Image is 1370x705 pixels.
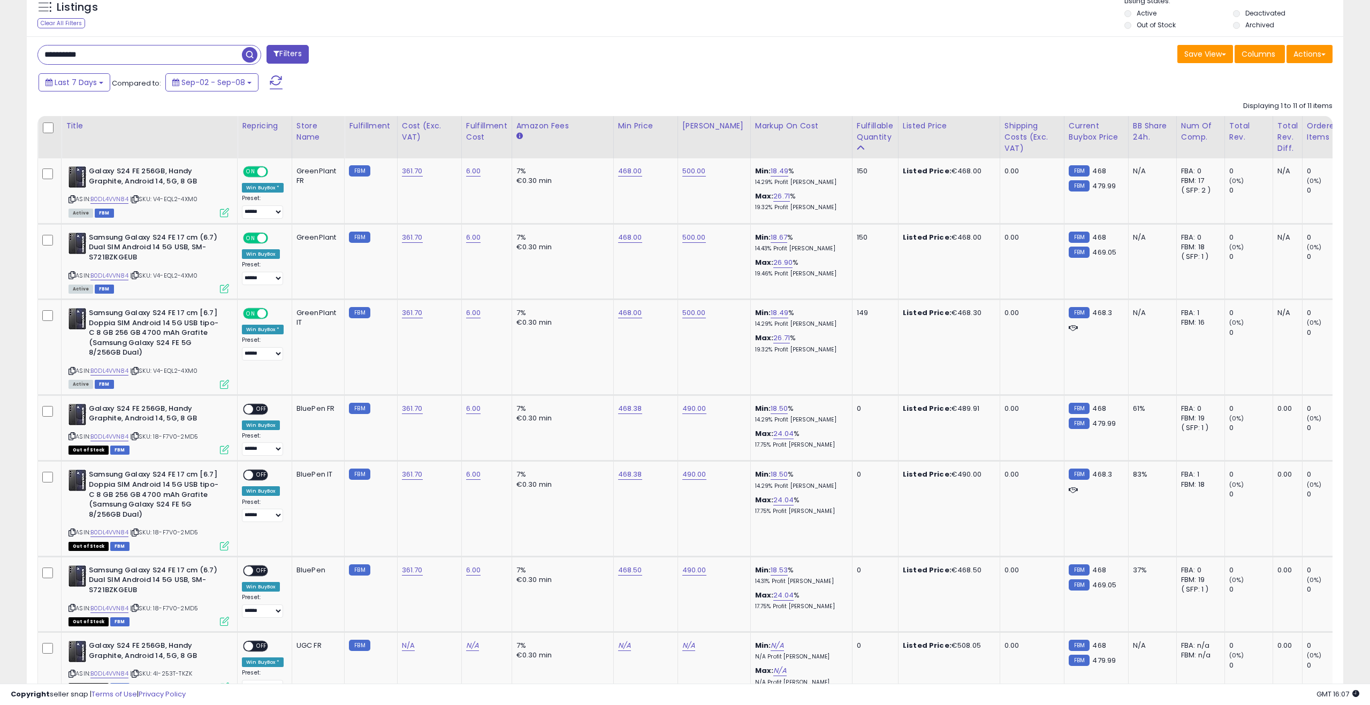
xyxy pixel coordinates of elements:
[1229,404,1273,413] div: 0
[755,258,844,278] div: %
[857,166,890,176] div: 150
[1229,318,1244,327] small: (0%)
[1004,166,1056,176] div: 0.00
[1287,45,1333,63] button: Actions
[1277,233,1294,242] div: N/A
[349,307,370,318] small: FBM
[1277,308,1294,318] div: N/A
[755,233,844,252] div: %
[857,404,890,413] div: 0
[1181,233,1216,242] div: FBA: 0
[296,308,337,327] div: GreenPlant IT
[267,233,284,242] span: OFF
[755,346,844,354] p: 19.32% Profit [PERSON_NAME]
[130,271,197,280] span: | SKU: V4-EQL2-4XM0
[89,166,219,189] b: Galaxy S24 FE 256GB, Handy Graphite, Android 14, 5G, 8 GB
[903,120,995,132] div: Listed Price
[402,640,415,651] a: N/A
[1181,186,1216,195] div: ( SFP: 2 )
[89,308,219,361] b: Samsung Galaxy S24 FE 17 cm [6.7] Doppia SIM Android 14 5G USB tipo-C 8 GB 256 GB 4700 mAh Grafit...
[755,333,844,353] div: %
[1181,470,1216,479] div: FBA: 1
[253,404,270,413] span: OFF
[90,195,128,204] a: B0DL4VVN84
[755,191,774,201] b: Max:
[37,18,85,28] div: Clear All Filters
[402,308,423,318] a: 361.70
[1069,307,1090,318] small: FBM
[1181,413,1216,423] div: FBM: 19
[466,166,481,177] a: 6.00
[90,366,128,376] a: B0DL4VVN84
[1229,233,1273,242] div: 0
[857,120,894,143] div: Fulfillable Quantity
[1229,120,1268,143] div: Total Rev.
[773,590,794,601] a: 24.04
[1092,418,1116,428] span: 479.99
[1092,403,1106,413] span: 468
[1245,20,1274,29] label: Archived
[618,232,642,243] a: 468.00
[466,403,481,414] a: 6.00
[857,233,890,242] div: 150
[139,689,186,699] a: Privacy Policy
[1307,470,1350,479] div: 0
[242,420,280,430] div: Win BuyBox
[296,470,337,479] div: BluePen IT
[466,308,481,318] a: 6.00
[1235,45,1285,63] button: Columns
[755,308,771,318] b: Min:
[55,77,97,88] span: Last 7 Days
[68,233,229,292] div: ASIN:
[1181,242,1216,252] div: FBM: 18
[1092,308,1112,318] span: 468.3
[1133,166,1168,176] div: N/A
[1229,423,1273,433] div: 0
[755,495,774,505] b: Max:
[89,233,219,265] b: Samsung Galaxy S24 FE 17 cm (6.7) Dual SIM Android 14 5G USB, SM-S721BZKGEUB
[516,242,605,252] div: €0.30 min
[903,470,992,479] div: €490.00
[1092,166,1106,176] span: 468
[296,120,340,143] div: Store Name
[402,232,423,243] a: 361.70
[1307,186,1350,195] div: 0
[516,565,605,575] div: 7%
[1307,308,1350,318] div: 0
[267,45,308,64] button: Filters
[68,565,86,587] img: 31YtuBTyT6L._SL40_.jpg
[773,191,790,202] a: 26.71
[1181,166,1216,176] div: FBA: 0
[68,470,86,491] img: 31YtuBTyT6L._SL40_.jpg
[1092,469,1112,479] span: 468.3
[1307,252,1350,262] div: 0
[1277,404,1294,413] div: 0.00
[903,403,952,413] b: Listed Price:
[516,132,523,141] small: Amazon Fees.
[1229,470,1273,479] div: 0
[1133,233,1168,242] div: N/A
[1004,233,1056,242] div: 0.00
[1181,120,1220,143] div: Num of Comp.
[1137,20,1176,29] label: Out of Stock
[1133,470,1168,479] div: 83%
[242,432,284,456] div: Preset:
[1229,308,1273,318] div: 0
[516,413,605,423] div: €0.30 min
[755,191,844,211] div: %
[1004,120,1060,154] div: Shipping Costs (Exc. VAT)
[244,167,257,177] span: ON
[296,233,337,242] div: GreenPlant
[1229,565,1273,575] div: 0
[1092,565,1106,575] span: 468
[1133,404,1168,413] div: 61%
[903,308,952,318] b: Listed Price:
[682,469,706,480] a: 490.00
[1243,101,1333,111] div: Displaying 1 to 11 of 11 items
[296,565,337,575] div: BluePen
[1307,328,1350,338] div: 0
[90,669,128,678] a: B0DL4VVN84
[89,404,219,426] b: Galaxy S24 FE 256GB, Handy Graphite, Android 14, 5G, 8 GB
[89,470,219,522] b: Samsung Galaxy S24 FE 17 cm [6.7] Doppia SIM Android 14 5G USB tipo-C 8 GB 256 GB 4700 mAh Grafit...
[68,209,93,218] span: All listings currently available for purchase on Amazon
